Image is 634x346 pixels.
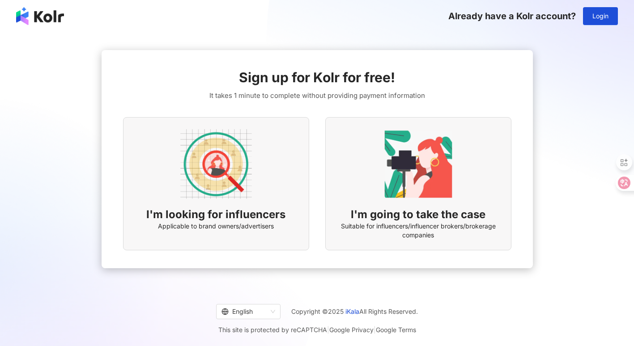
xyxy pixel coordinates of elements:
[209,90,425,101] span: It takes 1 minute to complete without providing payment information
[291,306,418,317] span: Copyright © 2025 All Rights Reserved.
[351,207,485,222] span: I'm going to take the case
[448,11,576,21] span: Already have a Kolr account?
[374,326,376,333] span: |
[16,7,64,25] img: logo
[146,207,285,222] span: I'm looking for influencers
[345,308,359,315] a: iKala
[221,304,267,319] div: English
[239,68,395,87] span: Sign up for Kolr for free!
[592,13,608,20] span: Login
[158,222,274,231] span: Applicable to brand owners/advertisers
[329,326,374,333] a: Google Privacy
[327,326,329,333] span: |
[376,326,416,333] a: Google Terms
[336,222,500,239] span: Suitable for influencers/influencer brokers/brokerage companies
[218,325,416,335] span: This site is protected by reCAPTCHA
[583,7,618,25] button: Login
[180,128,252,200] img: AD identity option
[383,128,454,200] img: KOL identity option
